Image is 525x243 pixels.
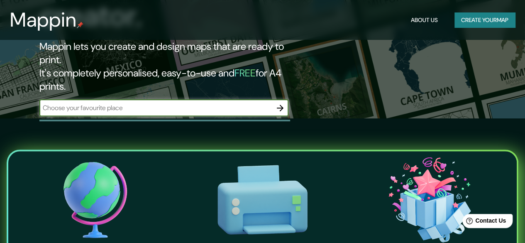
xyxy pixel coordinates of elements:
[408,12,441,28] button: About Us
[39,40,302,93] h2: Mappin lets you create and design maps that are ready to print. It's completely personalised, eas...
[10,8,77,32] h3: Mappin
[451,211,516,234] iframe: Help widget launcher
[234,66,256,79] h5: FREE
[77,22,83,28] img: mappin-pin
[454,12,515,28] button: Create yourmap
[39,103,272,113] input: Choose your favourite place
